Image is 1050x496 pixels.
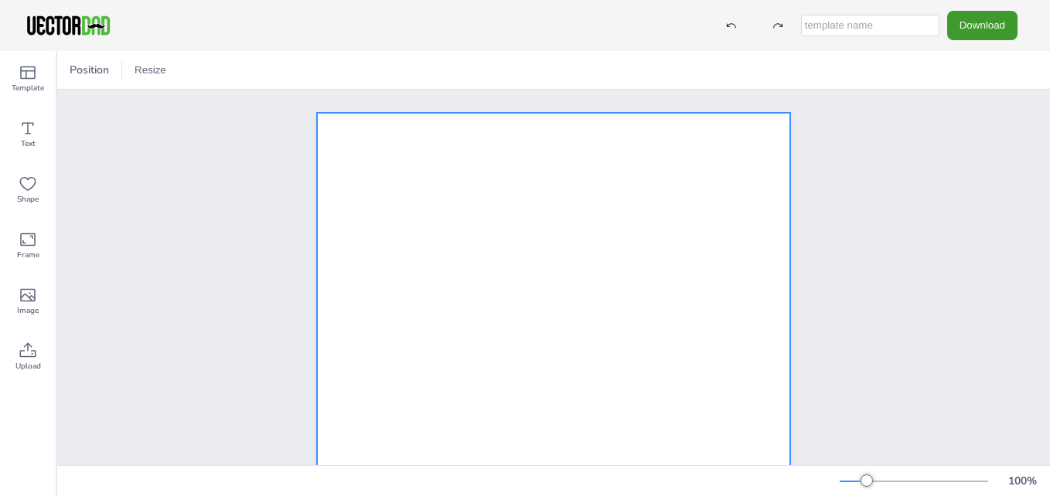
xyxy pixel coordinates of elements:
[66,63,112,77] span: Position
[128,58,172,83] button: Resize
[12,82,44,94] span: Template
[21,138,36,150] span: Text
[801,15,939,36] input: template name
[1004,474,1041,488] div: 100 %
[25,14,112,37] img: VectorDad-1.png
[17,249,39,261] span: Frame
[17,193,39,206] span: Shape
[17,304,39,317] span: Image
[947,11,1018,39] button: Download
[15,360,41,372] span: Upload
